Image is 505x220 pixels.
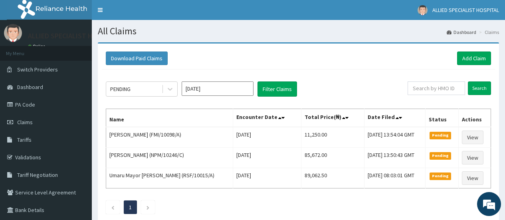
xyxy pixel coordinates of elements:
h1: All Claims [98,26,499,36]
a: View [462,131,483,144]
th: Name [106,109,233,127]
span: ALLIED SPECIALIST HOSPITAL [432,6,499,14]
td: [DATE] 08:03:01 GMT [364,168,425,188]
span: Pending [430,132,452,139]
button: Filter Claims [257,81,297,97]
input: Search [468,81,491,95]
li: Claims [477,29,499,36]
a: Add Claim [457,52,491,65]
td: 85,672.00 [301,148,364,168]
img: User Image [418,5,428,15]
p: ALLIED SPECIALIST HOSPITAL [28,32,119,40]
th: Actions [459,109,491,127]
input: Select Month and Year [182,81,253,96]
th: Encounter Date [233,109,301,127]
td: [DATE] 13:50:43 GMT [364,148,425,168]
td: 89,062.50 [301,168,364,188]
td: [DATE] [233,148,301,168]
td: Umaru Mayor [PERSON_NAME] (RSF/10015/A) [106,168,233,188]
button: Download Paid Claims [106,52,168,65]
a: Previous page [111,204,115,211]
a: Page 1 is your current page [129,204,132,211]
a: Dashboard [447,29,476,36]
td: [DATE] [233,127,301,148]
td: [DATE] 13:54:04 GMT [364,127,425,148]
th: Total Price(₦) [301,109,364,127]
a: View [462,171,483,185]
td: 11,250.00 [301,127,364,148]
td: [PERSON_NAME] (FMI/10098/A) [106,127,233,148]
span: Switch Providers [17,66,58,73]
td: [PERSON_NAME] (NPM/10246/C) [106,148,233,168]
a: View [462,151,483,165]
th: Status [425,109,459,127]
div: PENDING [110,85,131,93]
th: Date Filed [364,109,425,127]
input: Search by HMO ID [408,81,465,95]
span: Claims [17,119,33,126]
a: Online [28,44,47,49]
span: Pending [430,172,452,180]
span: Pending [430,152,452,159]
span: Tariffs [17,136,32,143]
td: [DATE] [233,168,301,188]
span: Tariff Negotiation [17,171,58,178]
img: User Image [4,24,22,42]
a: Next page [146,204,150,211]
span: Dashboard [17,83,43,91]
